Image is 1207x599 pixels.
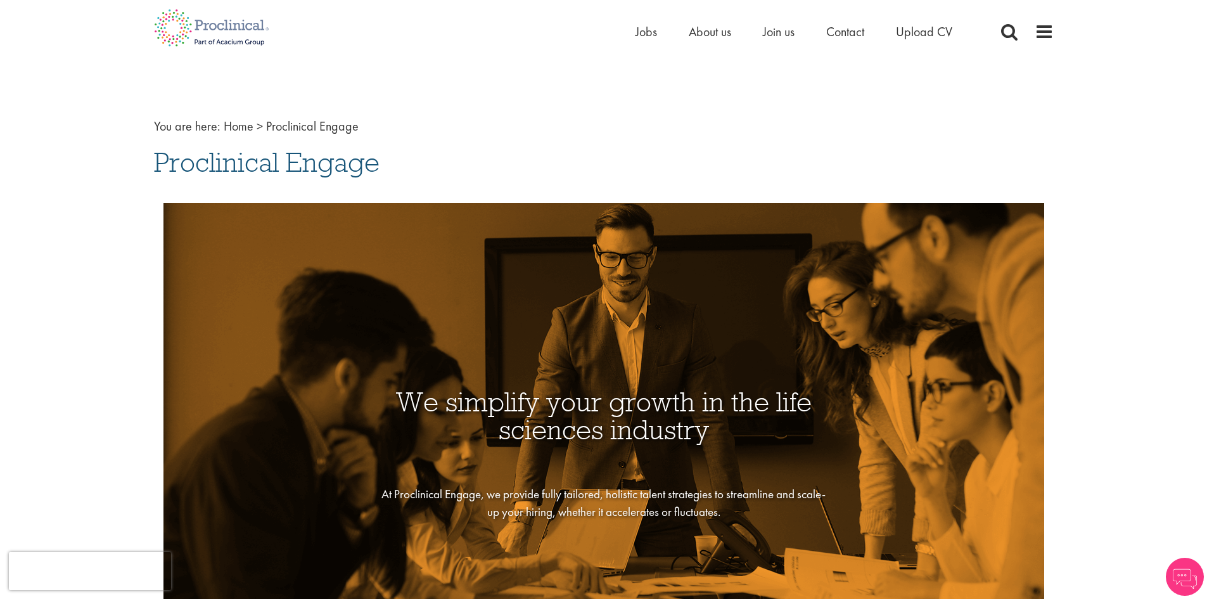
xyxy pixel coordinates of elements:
[9,552,171,590] iframe: reCAPTCHA
[896,23,952,40] a: Upload CV
[826,23,864,40] a: Contact
[635,23,657,40] a: Jobs
[257,118,263,134] span: >
[763,23,795,40] a: Join us
[224,118,253,134] a: breadcrumb link
[379,486,829,520] p: At Proclinical Engage, we provide fully tailored, holistic talent strategies to streamline and sc...
[1166,558,1204,596] img: Chatbot
[689,23,731,40] a: About us
[379,388,829,444] h1: We simplify your growth in the life sciences industry
[154,118,220,134] span: You are here:
[154,145,380,179] span: Proclinical Engage
[266,118,359,134] span: Proclinical Engage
